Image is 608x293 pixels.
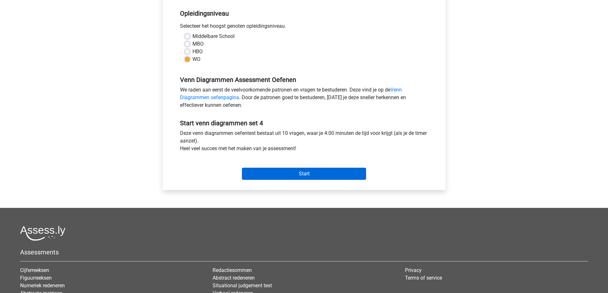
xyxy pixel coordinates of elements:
[20,248,588,256] h5: Assessments
[20,275,52,281] a: Figuurreeksen
[180,76,428,84] h5: Venn Diagrammen Assessment Oefenen
[180,7,428,20] h5: Opleidingsniveau
[180,119,428,127] h5: Start venn diagrammen set 4
[20,267,49,273] a: Cijferreeksen
[192,40,204,48] label: MBO
[405,275,442,281] a: Terms of service
[20,226,65,241] img: Assessly logo
[175,86,433,112] div: We raden aan eerst de veelvoorkomende patronen en vragen te bestuderen. Deze vind je op de . Door...
[175,22,433,33] div: Selecteer het hoogst genoten opleidingsniveau.
[20,282,65,289] a: Numeriek redeneren
[213,267,252,273] a: Redactiesommen
[175,129,433,155] div: Deze venn diagrammen oefentest bestaat uit 10 vragen, waar je 4:00 minuten de tijd voor krijgt (a...
[213,275,255,281] a: Abstract redeneren
[213,282,272,289] a: Situational judgement test
[192,48,203,55] label: HBO
[242,168,366,180] input: Start
[405,267,422,273] a: Privacy
[192,33,235,40] label: Middelbare School
[192,55,200,63] label: WO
